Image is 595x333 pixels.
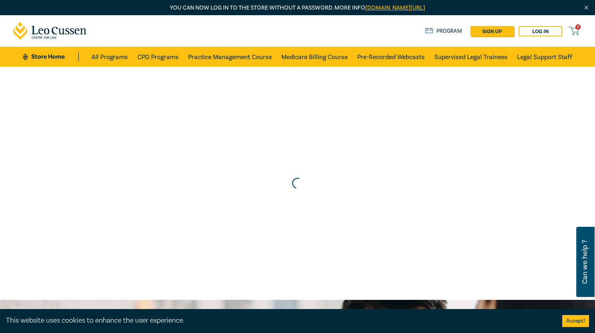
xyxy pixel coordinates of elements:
button: Accept cookies [562,315,589,327]
a: Store Home [23,52,78,61]
a: sign up [470,26,514,36]
a: Medicare Billing Course [281,47,348,67]
a: Practice Management Course [188,47,272,67]
p: You can now log in to the store without a password. More info [13,4,582,12]
a: CPD Programs [137,47,179,67]
a: Program [425,27,462,36]
a: Log in [519,26,562,36]
a: Pre-Recorded Webcasts [357,47,425,67]
a: [DOMAIN_NAME][URL] [365,4,425,12]
a: Legal Support Staff [517,47,572,67]
span: 0 [575,24,581,30]
a: Supervised Legal Trainees [434,47,507,67]
a: All Programs [92,47,128,67]
span: Can we help ? [581,232,589,292]
div: This website uses cookies to enhance the user experience. [6,315,550,326]
img: Close [583,4,590,11]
